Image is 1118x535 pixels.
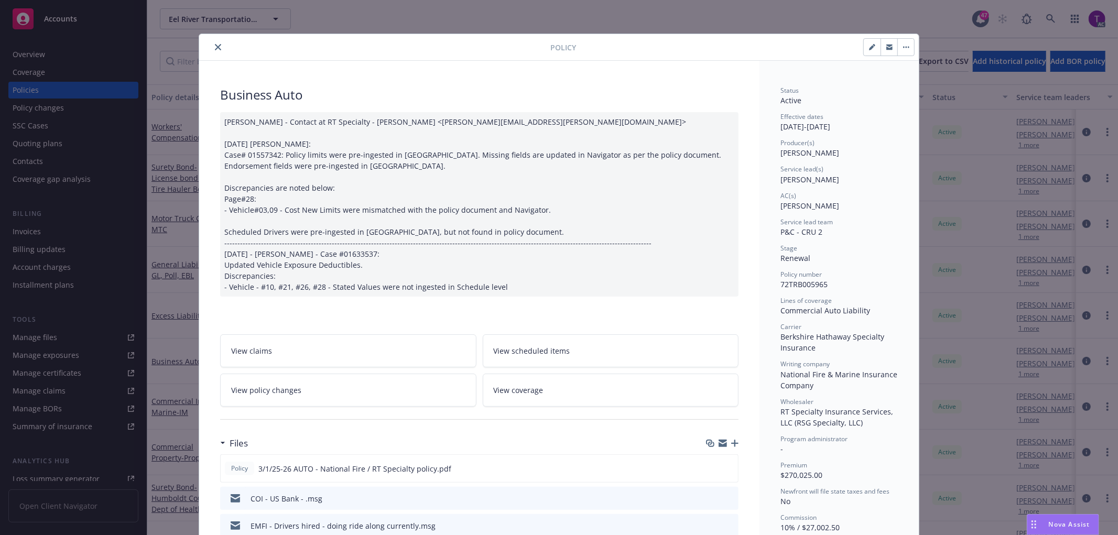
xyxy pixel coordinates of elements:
a: View policy changes [220,374,476,407]
button: download file [708,520,717,531]
span: Stage [780,244,797,253]
button: preview file [725,520,734,531]
div: COI - US Bank - .msg [251,493,322,504]
span: P&C - CRU 2 [780,227,822,237]
div: Drag to move [1027,515,1040,534]
span: Status [780,86,799,95]
span: AC(s) [780,191,796,200]
div: [DATE] - [DATE] [780,112,898,132]
span: Lines of coverage [780,296,832,305]
span: Program administrator [780,434,848,443]
a: View coverage [483,374,739,407]
span: Policy [550,42,576,53]
div: Business Auto [220,86,739,104]
span: View coverage [494,385,544,396]
span: Carrier [780,322,801,331]
span: 72TRB005965 [780,279,828,289]
span: Policy number [780,270,822,279]
span: Service lead team [780,217,833,226]
span: Renewal [780,253,810,263]
span: Commission [780,513,817,522]
button: preview file [724,463,734,474]
span: Active [780,95,801,105]
div: Files [220,436,248,450]
span: - [780,444,783,454]
div: [PERSON_NAME] - Contact at RT Specialty - [PERSON_NAME] <[PERSON_NAME][EMAIL_ADDRESS][PERSON_NAME... [220,112,739,297]
button: close [212,41,224,53]
span: View claims [231,345,272,356]
span: Nova Assist [1049,520,1090,529]
span: Service lead(s) [780,165,823,173]
span: No [780,496,790,506]
span: 3/1/25-26 AUTO - National Fire / RT Specialty policy.pdf [258,463,451,474]
span: Berkshire Hathaway Specialty Insurance [780,332,886,353]
button: download file [708,493,717,504]
span: [PERSON_NAME] [780,201,839,211]
span: Newfront will file state taxes and fees [780,487,889,496]
a: View claims [220,334,476,367]
span: 10% / $27,002.50 [780,522,840,532]
span: View policy changes [231,385,301,396]
span: Premium [780,461,807,470]
button: preview file [725,493,734,504]
span: $270,025.00 [780,470,822,480]
span: Effective dates [780,112,823,121]
h3: Files [230,436,248,450]
button: Nova Assist [1027,514,1099,535]
span: Wholesaler [780,397,813,406]
span: Commercial Auto Liability [780,305,870,315]
a: View scheduled items [483,334,739,367]
button: download file [708,463,716,474]
span: Producer(s) [780,138,815,147]
span: View scheduled items [494,345,570,356]
span: National Fire & Marine Insurance Company [780,369,899,390]
span: [PERSON_NAME] [780,148,839,158]
span: RT Specialty Insurance Services, LLC (RSG Specialty, LLC) [780,407,895,428]
span: Writing company [780,359,830,368]
span: Policy [229,464,250,473]
span: [PERSON_NAME] [780,174,839,184]
div: EMFI - Drivers hired - doing ride along currently.msg [251,520,436,531]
